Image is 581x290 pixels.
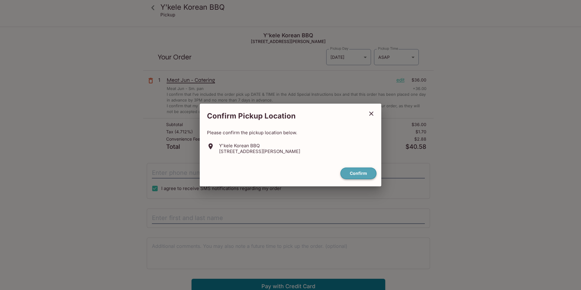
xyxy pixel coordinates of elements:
p: Y'kele Korean BBQ [219,143,300,148]
button: close [364,106,379,121]
button: confirm [340,168,376,179]
p: Please confirm the pickup location below. [207,130,374,135]
h2: Confirm Pickup Location [200,108,364,124]
p: [STREET_ADDRESS][PERSON_NAME] [219,148,300,154]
